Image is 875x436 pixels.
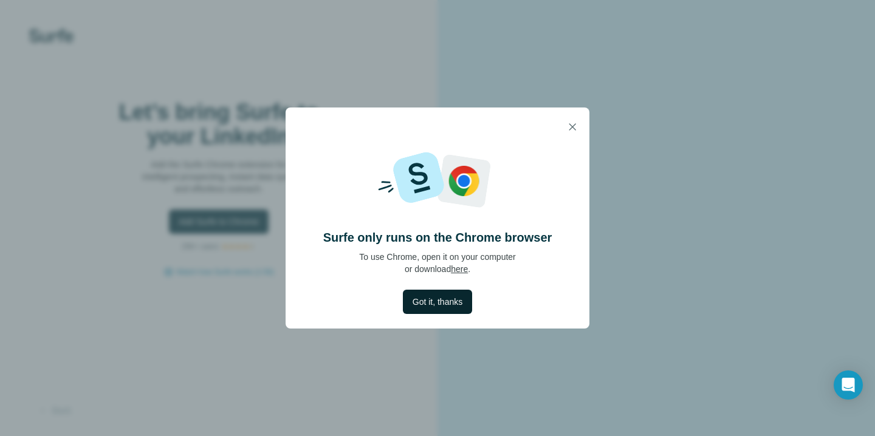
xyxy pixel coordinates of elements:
[413,296,462,308] span: Got it, thanks
[323,229,552,246] h4: Surfe only runs on the Chrome browser
[359,251,516,275] p: To use Chrome, open it on your computer or download .
[360,146,515,214] img: Surfe and Google logos
[451,264,468,274] a: here
[403,290,472,314] button: Got it, thanks
[834,370,863,400] div: Open Intercom Messenger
